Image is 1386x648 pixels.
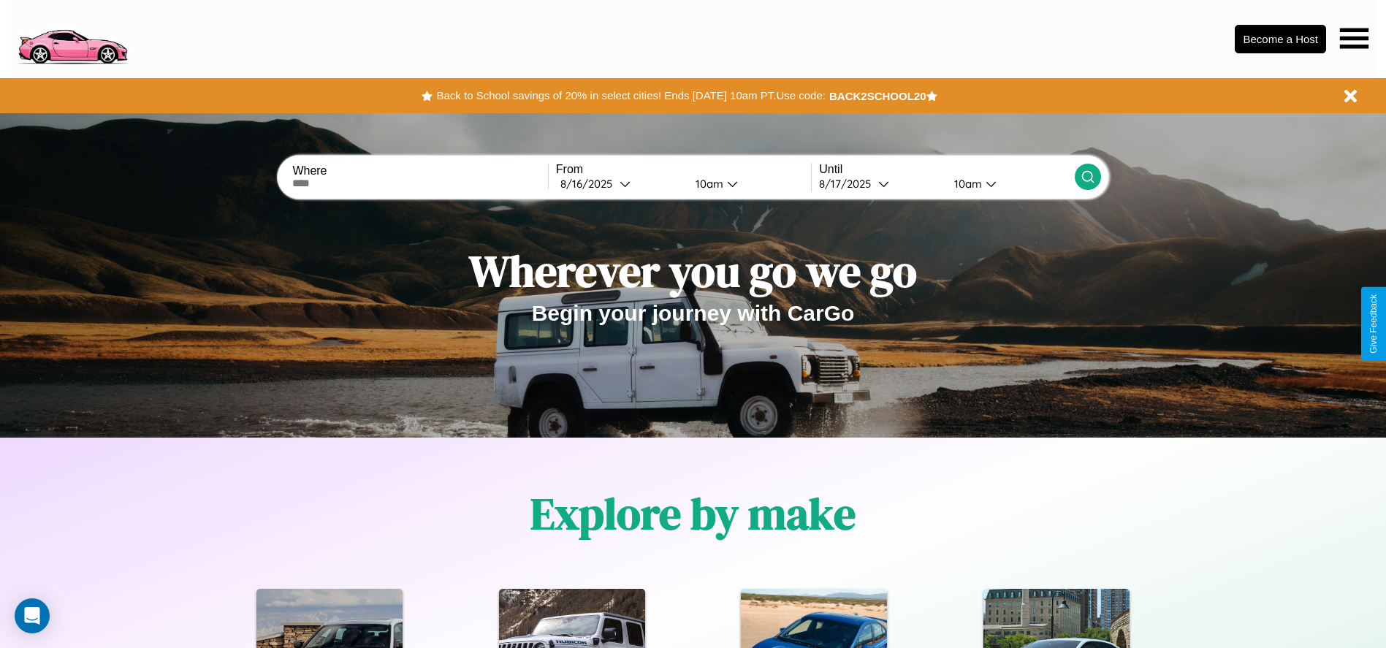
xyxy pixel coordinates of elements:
[688,177,727,191] div: 10am
[684,176,812,191] button: 10am
[819,163,1074,176] label: Until
[15,598,50,633] div: Open Intercom Messenger
[1235,25,1326,53] button: Become a Host
[530,484,856,544] h1: Explore by make
[433,85,829,106] button: Back to School savings of 20% in select cities! Ends [DATE] 10am PT.Use code:
[556,163,811,176] label: From
[819,177,878,191] div: 8 / 17 / 2025
[560,177,620,191] div: 8 / 16 / 2025
[11,7,134,68] img: logo
[947,177,986,191] div: 10am
[943,176,1075,191] button: 10am
[1368,294,1379,354] div: Give Feedback
[829,90,926,102] b: BACK2SCHOOL20
[556,176,684,191] button: 8/16/2025
[292,164,547,178] label: Where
